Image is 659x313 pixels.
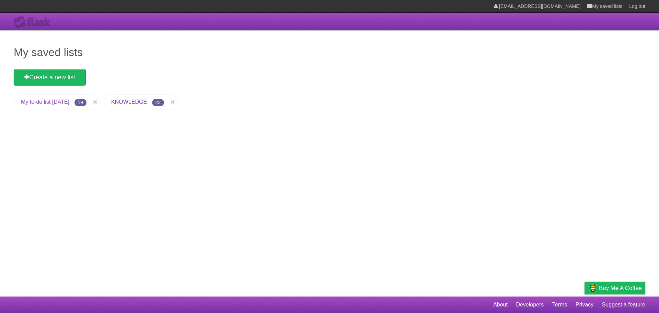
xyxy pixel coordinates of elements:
span: 23 [152,99,164,106]
a: Developers [516,298,544,311]
a: KNOWLEDGE [111,99,147,105]
span: Buy me a coffee [599,282,642,294]
a: Buy me a coffee [585,282,645,294]
a: Terms [552,298,567,311]
a: My to-do list [DATE] [21,99,69,105]
div: Flask [14,16,55,29]
a: Privacy [576,298,593,311]
img: Buy me a coffee [588,282,597,294]
a: About [493,298,508,311]
h1: My saved lists [14,44,645,60]
a: Suggest a feature [602,298,645,311]
a: Create a new list [14,69,86,86]
span: 19 [74,99,87,106]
